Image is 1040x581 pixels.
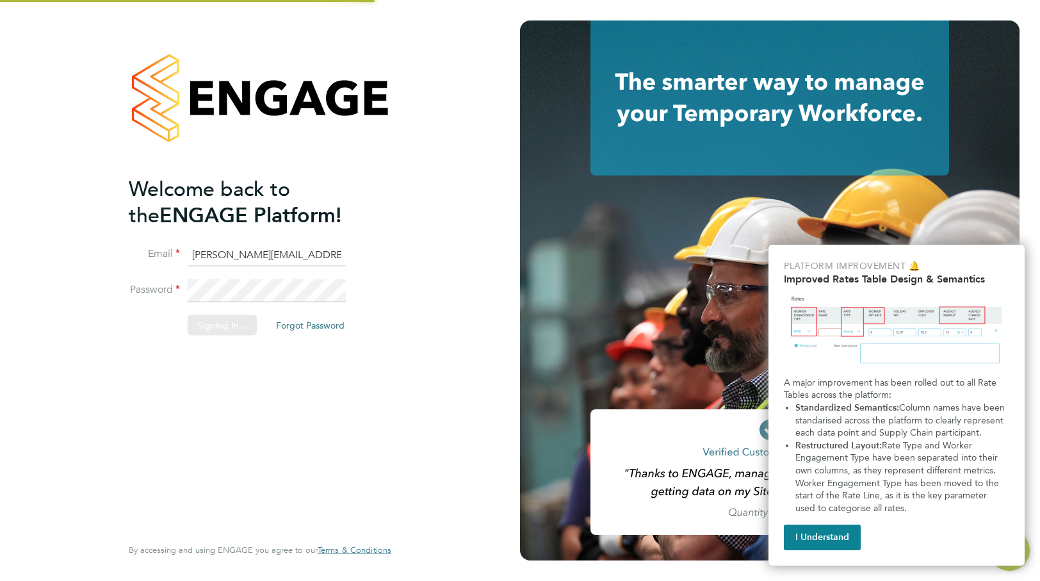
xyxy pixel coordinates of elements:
[784,290,1009,372] img: Updated Rates Table Design & Semantics
[795,440,1002,514] span: Rate Type and Worker Engagement Type have been separated into their own columns, as they represen...
[784,377,1009,402] p: A major improvement has been rolled out to all Rate Tables across the platform:
[768,245,1025,566] div: Improved Rate Table Semantics
[784,260,1009,273] p: Platform Improvement 🔔
[784,525,861,550] button: I Understand
[784,273,1009,285] h2: Improved Rates Table Design & Semantics
[795,402,899,413] strong: Standardized Semantics:
[795,440,882,451] strong: Restructured Layout:
[795,402,1007,438] span: Column names have been standarised across the platform to clearly represent each data point and S...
